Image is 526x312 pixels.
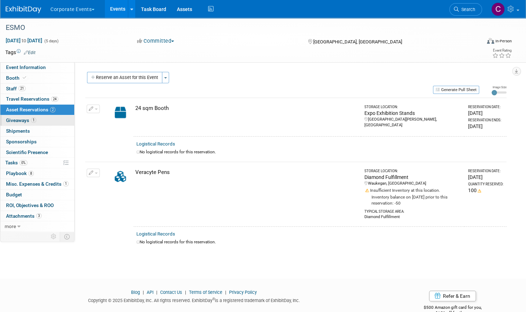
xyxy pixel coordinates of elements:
[492,49,511,52] div: Event Rating
[0,105,74,115] a: Asset Reservations2
[0,62,74,73] a: Event Information
[5,160,27,165] span: Tasks
[468,105,504,110] div: Reservation Date:
[0,137,74,147] a: Sponsorships
[6,139,37,144] span: Sponsorships
[449,3,482,16] a: Search
[429,291,476,301] a: Refer & Earn
[6,202,54,208] span: ROI, Objectives & ROO
[229,290,257,295] a: Privacy Policy
[0,147,74,158] a: Scientific Presence
[0,158,74,168] a: Tasks0%
[63,181,69,186] span: 1
[3,21,469,34] div: ESMO
[433,86,479,94] button: Generate Pull Sheet
[136,149,504,155] div: No logistical records for this reservation.
[6,86,26,91] span: Staff
[28,171,34,176] span: 8
[0,211,74,221] a: Attachments3
[6,96,58,102] span: Travel Reservations
[0,84,74,94] a: Staff21
[6,128,30,134] span: Shipments
[436,37,512,48] div: Event Format
[6,107,55,112] span: Asset Reservations
[183,290,188,295] span: |
[364,110,462,117] div: Expo Exhibition Stands
[364,117,462,128] div: [GEOGRAPHIC_DATA][PERSON_NAME], [GEOGRAPHIC_DATA]
[48,232,60,241] td: Personalize Event Tab Strip
[18,86,26,91] span: 21
[223,290,228,295] span: |
[135,37,177,45] button: Committed
[0,126,74,136] a: Shipments
[136,231,175,237] a: Logistical Records
[5,296,383,304] div: Copyright © 2025 ExhibitDay, Inc. All rights reserved. ExhibitDay is a registered trademark of Ex...
[5,49,36,56] td: Tags
[189,290,222,295] a: Terms of Service
[0,115,74,126] a: Giveaways1
[136,239,504,245] div: No logistical records for this reservation.
[468,187,504,194] div: 100
[6,149,48,155] span: Scientific Presence
[212,297,215,301] sup: ®
[135,169,358,176] div: Veracyte Pens
[60,232,75,241] td: Toggle Event Tabs
[110,169,131,184] img: Collateral-Icon-2.png
[147,290,153,295] a: API
[23,76,26,80] i: Booth reservation complete
[0,190,74,200] a: Budget
[21,38,27,43] span: to
[468,110,504,117] div: [DATE]
[6,6,41,13] img: ExhibitDay
[6,117,36,123] span: Giveaways
[468,169,504,174] div: Reservation Date:
[468,123,504,130] div: [DATE]
[51,96,58,102] span: 24
[0,168,74,179] a: Playbook8
[24,50,36,55] a: Edit
[5,223,16,229] span: more
[364,105,462,110] div: Storage Location:
[50,107,55,112] span: 2
[135,105,358,112] div: 24 sqm Booth
[468,118,504,123] div: Reservation Ends:
[0,200,74,211] a: ROI, Objectives & ROO
[154,290,159,295] span: |
[364,214,462,220] div: Diamond Fulfillment
[0,94,74,104] a: Travel Reservations24
[364,174,462,181] div: Diamond Fulfillment
[160,290,182,295] a: Contact Us
[459,7,475,12] span: Search
[6,192,22,197] span: Budget
[6,75,28,81] span: Booth
[364,169,462,174] div: Storage Location:
[20,160,27,165] span: 0%
[468,182,504,187] div: Quantity Reserved:
[0,221,74,232] a: more
[364,181,462,186] div: Waukegan, [GEOGRAPHIC_DATA]
[0,73,74,83] a: Booth
[313,39,402,44] span: [GEOGRAPHIC_DATA], [GEOGRAPHIC_DATA]
[6,213,42,219] span: Attachments
[0,179,74,189] a: Misc. Expenses & Credits1
[36,213,42,218] span: 3
[131,290,140,295] a: Blog
[487,38,494,44] img: Format-Inperson.png
[468,174,504,181] div: [DATE]
[6,170,34,176] span: Playbook
[364,186,462,194] div: Insufficient Inventory at this location.
[87,72,162,83] button: Reserve an Asset for this Event
[44,39,59,43] span: (5 days)
[491,2,505,16] img: Cornelia Wiese
[141,290,146,295] span: |
[110,105,131,120] img: Capital-Asset-Icon-2.png
[6,181,69,187] span: Misc. Expenses & Credits
[6,64,46,70] span: Event Information
[5,37,43,44] span: [DATE] [DATE]
[136,141,175,147] a: Logistical Records
[495,38,512,44] div: In-Person
[364,206,462,214] div: Typical Storage Area:
[31,117,36,123] span: 1
[492,85,506,89] div: Image Size
[364,194,462,206] div: Inventory balance on [DATE] prior to this reservation: -50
